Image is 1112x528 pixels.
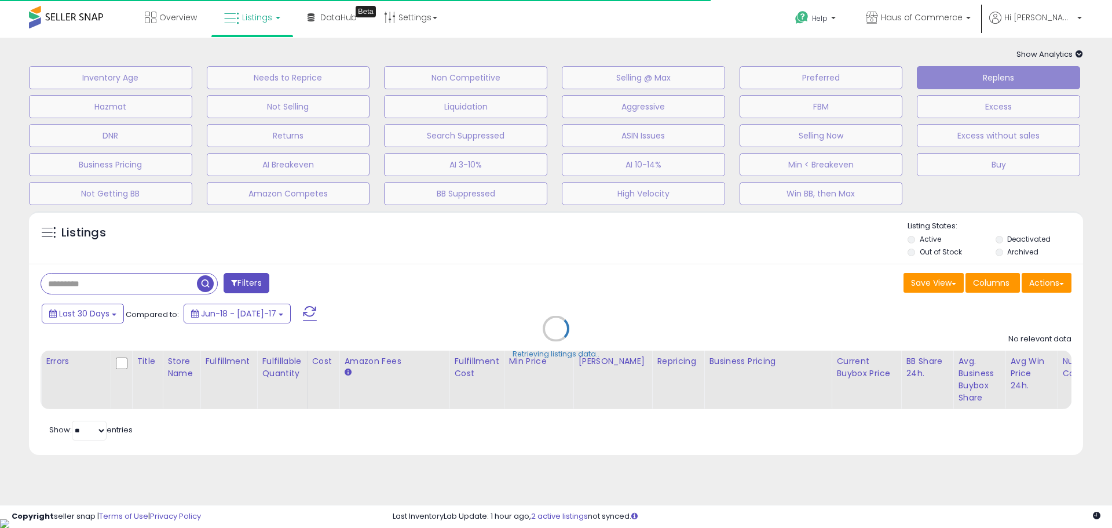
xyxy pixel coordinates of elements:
[320,12,357,23] span: DataHub
[740,124,903,147] button: Selling Now
[531,511,588,522] a: 2 active listings
[917,95,1080,118] button: Excess
[1016,49,1083,60] span: Show Analytics
[12,511,54,522] strong: Copyright
[12,511,201,522] div: seller snap | |
[786,2,847,38] a: Help
[150,511,201,522] a: Privacy Policy
[562,66,725,89] button: Selling @ Max
[356,6,376,17] div: Tooltip anchor
[29,124,192,147] button: DNR
[631,512,638,520] i: Click here to read more about un-synced listings.
[740,95,903,118] button: FBM
[812,13,828,23] span: Help
[562,153,725,176] button: AI 10-14%
[740,182,903,205] button: Win BB, then Max
[29,153,192,176] button: Business Pricing
[881,12,963,23] span: Haus of Commerce
[562,182,725,205] button: High Velocity
[207,182,370,205] button: Amazon Competes
[917,66,1080,89] button: Replens
[917,153,1080,176] button: Buy
[562,95,725,118] button: Aggressive
[159,12,197,23] span: Overview
[384,95,547,118] button: Liquidation
[384,182,547,205] button: BB Suppressed
[393,511,1100,522] div: Last InventoryLab Update: 1 hour ago, not synced.
[795,10,809,25] i: Get Help
[29,182,192,205] button: Not Getting BB
[207,124,370,147] button: Returns
[207,95,370,118] button: Not Selling
[384,124,547,147] button: Search Suppressed
[1004,12,1074,23] span: Hi [PERSON_NAME]
[242,12,272,23] span: Listings
[740,153,903,176] button: Min < Breakeven
[99,511,148,522] a: Terms of Use
[384,66,547,89] button: Non Competitive
[917,124,1080,147] button: Excess without sales
[207,66,370,89] button: Needs to Reprice
[562,124,725,147] button: ASIN Issues
[989,12,1082,38] a: Hi [PERSON_NAME]
[513,349,599,359] div: Retrieving listings data..
[29,95,192,118] button: Hazmat
[29,66,192,89] button: Inventory Age
[384,153,547,176] button: AI 3-10%
[207,153,370,176] button: AI Breakeven
[740,66,903,89] button: Preferred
